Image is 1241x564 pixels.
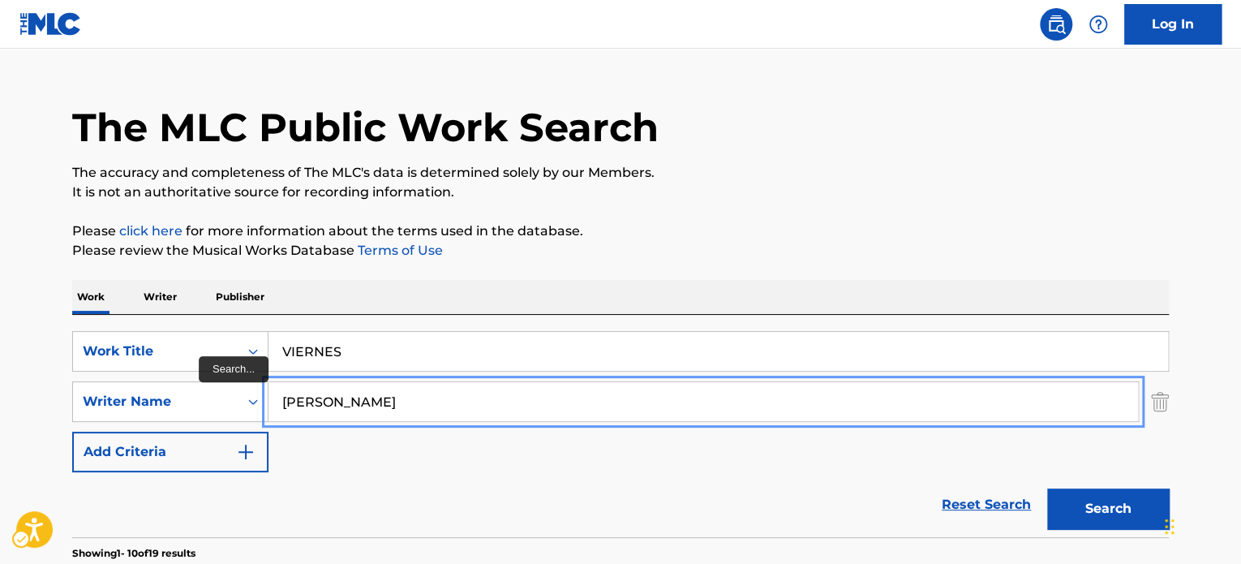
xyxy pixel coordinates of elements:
div: Writer Name [83,392,229,411]
p: Please for more information about the terms used in the database. [72,222,1169,241]
div: Work Title [83,342,229,361]
p: Please review the Musical Works Database [72,241,1169,260]
img: search [1046,15,1066,34]
p: The accuracy and completeness of The MLC's data is determined solely by our Members. [72,163,1169,183]
button: Add Criteria [72,432,268,472]
iframe: Hubspot Iframe [1160,486,1241,564]
button: Search [1047,489,1169,529]
div: Drag [1165,502,1174,551]
a: Log In [1124,4,1222,45]
input: Search... [268,332,1168,371]
div: Chat Widget [1160,486,1241,564]
p: Writer [139,280,182,314]
input: Search... [268,382,1138,421]
a: Reset Search [934,487,1039,523]
img: MLC Logo [19,12,82,36]
h1: The MLC Public Work Search [72,103,659,152]
img: Delete Criterion [1151,381,1169,422]
img: 9d2ae6d4665cec9f34b9.svg [236,442,255,462]
p: Showing 1 - 10 of 19 results [72,546,195,561]
form: Search Form [72,331,1169,537]
p: Work [72,280,109,314]
p: Publisher [211,280,269,314]
a: Music industry terminology | mechanical licensing collective [119,223,182,239]
p: It is not an authoritative source for recording information. [72,183,1169,202]
a: Terms of Use [354,243,443,258]
img: help [1089,15,1108,34]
